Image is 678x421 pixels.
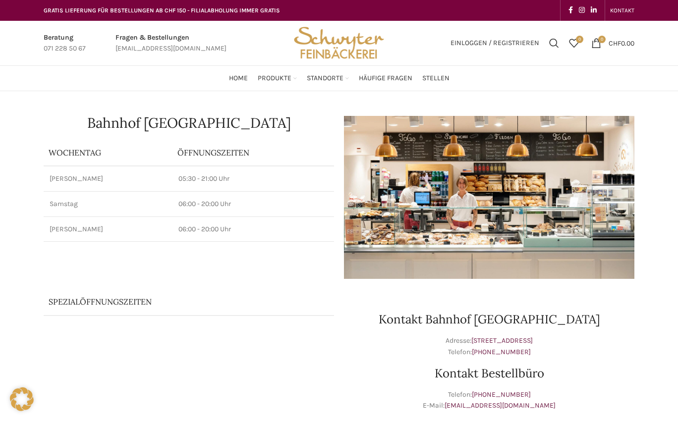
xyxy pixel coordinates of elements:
a: [PHONE_NUMBER] [472,348,531,356]
a: Infobox link [115,32,226,54]
p: Adresse: Telefon: [344,335,634,358]
a: Einloggen / Registrieren [446,33,544,53]
span: CHF [609,39,621,47]
h2: Kontakt Bestellbüro [344,368,634,379]
p: Wochentag [49,147,168,158]
span: Home [229,74,248,83]
a: Linkedin social link [588,3,600,17]
span: Standorte [307,74,343,83]
a: Suchen [544,33,564,53]
span: 0 [576,36,583,43]
p: ÖFFNUNGSZEITEN [177,147,329,158]
span: GRATIS LIEFERUNG FÜR BESTELLUNGEN AB CHF 150 - FILIALABHOLUNG IMMER GRATIS [44,7,280,14]
span: Einloggen / Registrieren [451,40,539,47]
a: Häufige Fragen [359,68,412,88]
a: Home [229,68,248,88]
p: [PERSON_NAME] [50,224,167,234]
p: Samstag [50,199,167,209]
a: Stellen [422,68,450,88]
span: Stellen [422,74,450,83]
p: Telefon: E-Mail: [344,389,634,412]
a: Instagram social link [576,3,588,17]
a: KONTAKT [610,0,634,20]
a: Infobox link [44,32,86,54]
p: [PERSON_NAME] [50,174,167,184]
a: 0 [564,33,584,53]
h1: Bahnhof [GEOGRAPHIC_DATA] [44,116,334,130]
span: 0 [598,36,606,43]
div: Main navigation [39,68,639,88]
div: Secondary navigation [605,0,639,20]
p: 06:00 - 20:00 Uhr [178,199,328,209]
img: Bäckerei Schwyter [290,21,388,65]
a: [STREET_ADDRESS] [471,336,533,345]
bdi: 0.00 [609,39,634,47]
a: [EMAIL_ADDRESS][DOMAIN_NAME] [445,401,556,410]
p: Spezialöffnungszeiten [49,296,301,307]
a: Produkte [258,68,297,88]
h2: Kontakt Bahnhof [GEOGRAPHIC_DATA] [344,314,634,325]
a: Facebook social link [565,3,576,17]
p: 06:00 - 20:00 Uhr [178,224,328,234]
span: KONTAKT [610,7,634,14]
a: Site logo [290,38,388,47]
span: Häufige Fragen [359,74,412,83]
span: Produkte [258,74,291,83]
div: Meine Wunschliste [564,33,584,53]
a: [PHONE_NUMBER] [472,390,531,399]
p: 05:30 - 21:00 Uhr [178,174,328,184]
a: 0 CHF0.00 [586,33,639,53]
a: Standorte [307,68,349,88]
